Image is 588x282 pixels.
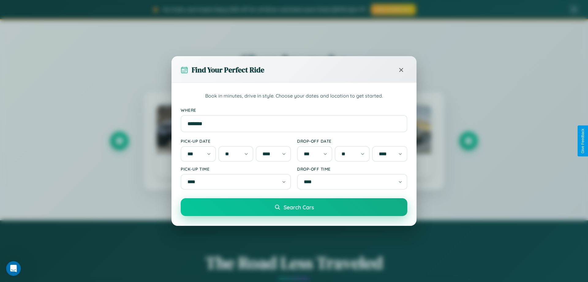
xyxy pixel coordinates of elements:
label: Drop-off Time [297,166,407,172]
label: Pick-up Date [181,138,291,144]
h3: Find Your Perfect Ride [192,65,264,75]
button: Search Cars [181,198,407,216]
span: Search Cars [284,204,314,211]
label: Where [181,107,407,113]
label: Pick-up Time [181,166,291,172]
p: Book in minutes, drive in style. Choose your dates and location to get started. [181,92,407,100]
label: Drop-off Date [297,138,407,144]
